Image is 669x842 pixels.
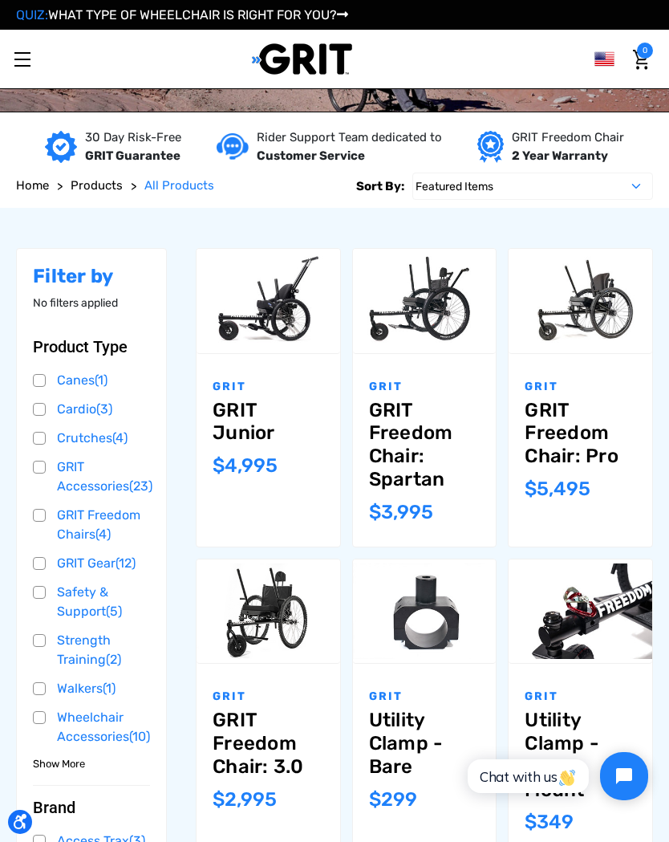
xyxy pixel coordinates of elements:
[353,249,497,353] a: GRIT Freedom Chair: Spartan,$3,995.00
[95,372,107,388] span: (1)
[369,501,433,523] span: $3,995
[16,178,49,193] span: Home
[144,177,214,195] a: All Products
[103,681,116,696] span: (1)
[213,378,324,395] p: GRIT
[257,128,442,147] p: Rider Support Team dedicated to
[369,378,480,395] p: GRIT
[213,788,277,811] span: $2,995
[33,677,150,701] a: Walkers(1)
[369,399,480,491] a: GRIT Freedom Chair: Spartan,$3,995.00
[197,249,340,353] a: GRIT Junior,$4,995.00
[197,253,340,348] img: GRIT Junior: GRIT Freedom Chair all terrain wheelchair engineered specifically for kids
[213,709,324,778] a: GRIT Freedom Chair: 3.0,$2,995.00
[33,551,150,576] a: GRIT Gear(12)
[129,729,150,744] span: (10)
[33,628,150,672] a: Strength Training(2)
[33,295,150,311] p: No filters applied
[477,131,504,163] img: Year warranty
[33,368,150,393] a: Canes(1)
[525,709,636,801] a: Utility Clamp - Rope Mount,$349.00
[509,253,652,348] img: GRIT Freedom Chair Pro: the Pro model shown including contoured Invacare Matrx seatback, Spinergy...
[45,131,77,163] img: GRIT Guarantee
[525,478,590,500] span: $5,495
[509,249,652,353] a: GRIT Freedom Chair: Pro,$5,495.00
[116,555,136,571] span: (12)
[71,178,123,193] span: Products
[353,563,497,659] img: Utility Clamp - Bare
[353,253,497,348] img: GRIT Freedom Chair: Spartan
[33,337,150,356] button: Product Type
[197,563,340,659] img: GRIT Freedom Chair: 3.0
[129,478,152,494] span: (23)
[512,148,608,163] strong: 2 Year Warranty
[353,559,497,664] a: Utility Clamp - Bare,$299.00
[512,128,624,147] p: GRIT Freedom Chair
[33,798,150,817] button: Brand
[33,455,150,498] a: GRIT Accessories(23)
[16,177,49,195] a: Home
[144,178,214,193] span: All Products
[213,688,324,705] p: GRIT
[369,709,480,778] a: Utility Clamp - Bare,$299.00
[33,397,150,421] a: Cardio(3)
[85,148,180,163] strong: GRIT Guarantee
[217,133,249,160] img: Customer service
[509,563,652,659] img: Utility Clamp - Rope Mount
[33,755,85,771] a: Show More
[96,401,112,417] span: (3)
[525,811,574,833] span: $349
[106,604,122,619] span: (5)
[629,43,653,76] a: Cart with 0 items
[71,177,123,195] a: Products
[112,430,128,445] span: (4)
[257,148,365,163] strong: Customer Service
[213,454,278,477] span: $4,995
[33,337,128,356] span: Product Type
[33,580,150,624] a: Safety & Support(5)
[213,399,324,445] a: GRIT Junior,$4,995.00
[197,559,340,664] a: GRIT Freedom Chair: 3.0,$2,995.00
[16,7,48,22] span: QUIZ:
[637,43,653,59] span: 0
[369,688,480,705] p: GRIT
[525,378,636,395] p: GRIT
[369,788,417,811] span: $299
[85,128,181,147] p: 30 Day Risk-Free
[33,756,85,772] span: Show More
[252,43,352,75] img: GRIT All-Terrain Wheelchair and Mobility Equipment
[33,265,150,288] h2: Filter by
[14,59,30,60] span: Toggle menu
[16,7,348,22] a: QUIZ:WHAT TYPE OF WHEELCHAIR IS RIGHT FOR YOU?
[33,503,150,547] a: GRIT Freedom Chairs(4)
[33,798,75,817] span: Brand
[106,652,121,667] span: (2)
[33,706,150,749] a: Wheelchair Accessories(10)
[594,49,614,69] img: us.png
[633,50,649,70] img: Cart
[356,173,404,200] label: Sort By:
[509,559,652,664] a: Utility Clamp - Rope Mount,$349.00
[525,399,636,468] a: GRIT Freedom Chair: Pro,$5,495.00
[33,426,150,450] a: Crutches(4)
[95,527,111,542] span: (4)
[525,688,636,705] p: GRIT
[450,738,662,814] iframe: Tidio Chat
